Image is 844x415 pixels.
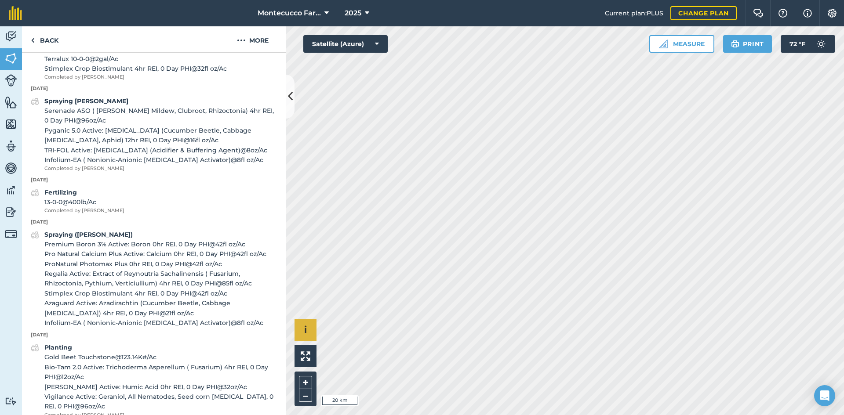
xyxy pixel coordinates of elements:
[44,392,277,411] span: Vigilance Active: Geraniol, All Nematodes, Seed corn [MEDICAL_DATA], 0 REI, 0 PHI @ 96 oz / Ac
[5,397,17,405] img: svg+xml;base64,PD94bWwgdmVyc2lvbj0iMS4wIiBlbmNvZGluZz0idXRmLTgiPz4KPCEtLSBHZW5lcmF0b3I6IEFkb2JlIE...
[812,35,830,53] img: svg+xml;base64,PD94bWwgdmVyc2lvbj0iMS4wIiBlbmNvZGluZz0idXRmLTgiPz4KPCEtLSBHZW5lcmF0b3I6IEFkb2JlIE...
[237,35,246,46] img: svg+xml;base64,PHN2ZyB4bWxucz0iaHR0cDovL3d3dy53My5vcmcvMjAwMC9zdmciIHdpZHRoPSIyMCIgaGVpZ2h0PSIyNC...
[5,228,17,240] img: svg+xml;base64,PD94bWwgdmVyc2lvbj0iMS4wIiBlbmNvZGluZz0idXRmLTgiPz4KPCEtLSBHZW5lcmF0b3I6IEFkb2JlIE...
[44,188,77,196] strong: Fertilizing
[778,9,788,18] img: A question mark icon
[753,9,764,18] img: Two speech bubbles overlapping with the left bubble in the forefront
[295,319,316,341] button: i
[345,8,361,18] span: 2025
[44,298,277,318] span: Azaguard Active: Azadirachtin (Cucumber Beetle, Cabbage [MEDICAL_DATA]) 4hr REI, 0 Day PHI @ 21 f...
[22,331,286,339] p: [DATE]
[5,184,17,197] img: svg+xml;base64,PD94bWwgdmVyc2lvbj0iMS4wIiBlbmNvZGluZz0idXRmLTgiPz4KPCEtLSBHZW5lcmF0b3I6IEFkb2JlIE...
[299,389,312,402] button: –
[5,206,17,219] img: svg+xml;base64,PD94bWwgdmVyc2lvbj0iMS4wIiBlbmNvZGluZz0idXRmLTgiPz4KPCEtLSBHZW5lcmF0b3I6IEFkb2JlIE...
[781,35,835,53] button: 72 °F
[22,85,286,93] p: [DATE]
[31,343,39,353] img: svg+xml;base64,PD94bWwgdmVyc2lvbj0iMS4wIiBlbmNvZGluZz0idXRmLTgiPz4KPCEtLSBHZW5lcmF0b3I6IEFkb2JlIE...
[44,231,133,238] strong: Spraying ([PERSON_NAME])
[220,26,286,52] button: More
[22,176,286,184] p: [DATE]
[301,351,310,361] img: Four arrows, one pointing top left, one top right, one bottom right and the last bottom left
[44,343,72,351] strong: Planting
[31,96,39,107] img: svg+xml;base64,PD94bWwgdmVyc2lvbj0iMS4wIiBlbmNvZGluZz0idXRmLTgiPz4KPCEtLSBHZW5lcmF0b3I6IEFkb2JlIE...
[44,352,277,362] span: Gold Beet Touchstone @ 123.14K # / Ac
[605,8,663,18] span: Current plan : PLUS
[44,197,124,207] span: 13-0-0 @ 400 lb / Ac
[299,376,312,389] button: +
[723,35,772,53] button: Print
[44,382,277,392] span: [PERSON_NAME] Active: Humic Acid 0hr REI, 0 Day PHI @ 32 oz / Ac
[44,126,277,145] span: Pyganic 5.0 Active: [MEDICAL_DATA] (Cucumber Beetle, Cabbage [MEDICAL_DATA], Aphid) 12hr REI, 0 D...
[31,188,39,198] img: svg+xml;base64,PD94bWwgdmVyc2lvbj0iMS4wIiBlbmNvZGluZz0idXRmLTgiPz4KPCEtLSBHZW5lcmF0b3I6IEFkb2JlIE...
[44,289,277,298] span: Stimplex Crop Biostimulant 4hr REI, 0 Day PHI @ 42 fl oz / Ac
[44,362,277,382] span: Bio-Tam 2.0 Active: Trichoderma Asperellum ( Fusarium) 4hr REI, 0 Day PHI @ 12 oz / Ac
[44,249,277,259] span: Pro Natural Calcium Plus Active: Calcium 0hr REI, 0 Day PHI @ 42 fl oz / Ac
[44,54,277,64] span: Terralux 10-0-0 @ 2 gal / Ac
[44,207,124,215] span: Completed by [PERSON_NAME]
[5,162,17,175] img: svg+xml;base64,PD94bWwgdmVyc2lvbj0iMS4wIiBlbmNvZGluZz0idXRmLTgiPz4KPCEtLSBHZW5lcmF0b3I6IEFkb2JlIE...
[44,165,277,173] span: Completed by [PERSON_NAME]
[9,6,22,20] img: fieldmargin Logo
[303,35,388,53] button: Satellite (Azure)
[5,30,17,43] img: svg+xml;base64,PD94bWwgdmVyc2lvbj0iMS4wIiBlbmNvZGluZz0idXRmLTgiPz4KPCEtLSBHZW5lcmF0b3I6IEFkb2JlIE...
[789,35,805,53] span: 72 ° F
[22,218,286,226] p: [DATE]
[304,324,307,335] span: i
[649,35,714,53] button: Measure
[31,96,277,173] a: Spraying [PERSON_NAME]Serenade ASO ( [PERSON_NAME] Mildew, Clubroot, Rhizoctonia) 4hr REI, 0 Day ...
[44,106,277,126] span: Serenade ASO ( [PERSON_NAME] Mildew, Clubroot, Rhizoctonia) 4hr REI, 0 Day PHI @ 96 oz / Ac
[44,97,128,105] strong: Spraying [PERSON_NAME]
[44,269,277,289] span: Regalia Active: Extract of Reynoutria Sachalinensis ( Fusarium, Rhizoctonia, Pythium, Verticiulli...
[5,140,17,153] img: svg+xml;base64,PD94bWwgdmVyc2lvbj0iMS4wIiBlbmNvZGluZz0idXRmLTgiPz4KPCEtLSBHZW5lcmF0b3I6IEFkb2JlIE...
[44,73,277,81] span: Completed by [PERSON_NAME]
[44,145,277,155] span: TRI-FOL Active: [MEDICAL_DATA] (Acidifier & Buffering Agent) @ 8 oz / Ac
[22,26,67,52] a: Back
[659,40,668,48] img: Ruler icon
[31,188,124,215] a: Fertilizing13-0-0@400lb/AcCompleted by [PERSON_NAME]
[44,64,277,73] span: Stimplex Crop Biostimulant 4hr REI, 0 Day PHI @ 32 fl oz / Ac
[31,35,35,46] img: svg+xml;base64,PHN2ZyB4bWxucz0iaHR0cDovL3d3dy53My5vcmcvMjAwMC9zdmciIHdpZHRoPSI5IiBoZWlnaHQ9IjI0Ii...
[44,259,277,269] span: ProNatural Photomax Plus 0hr REI, 0 Day PHI @ 42 fl oz / Ac
[31,24,277,81] a: FertilizingSerenade ASO ( [PERSON_NAME] Mildew, Clubroot, Rhizoctonia) 4hr REI, 0 Day PHI@128oz/A...
[44,155,277,165] span: Infolium-EA ( Nonionic-Anionic [MEDICAL_DATA] Activator) @ 8 fl oz / Ac
[731,39,739,49] img: svg+xml;base64,PHN2ZyB4bWxucz0iaHR0cDovL3d3dy53My5vcmcvMjAwMC9zdmciIHdpZHRoPSIxOSIgaGVpZ2h0PSIyNC...
[5,96,17,109] img: svg+xml;base64,PHN2ZyB4bWxucz0iaHR0cDovL3d3dy53My5vcmcvMjAwMC9zdmciIHdpZHRoPSI1NiIgaGVpZ2h0PSI2MC...
[827,9,837,18] img: A cog icon
[44,239,277,249] span: Premium Boron 3% Active: Boron 0hr REI, 0 Day PHI @ 42 fl oz / Ac
[670,6,737,20] a: Change plan
[5,74,17,87] img: svg+xml;base64,PD94bWwgdmVyc2lvbj0iMS4wIiBlbmNvZGluZz0idXRmLTgiPz4KPCEtLSBHZW5lcmF0b3I6IEFkb2JlIE...
[5,52,17,65] img: svg+xml;base64,PHN2ZyB4bWxucz0iaHR0cDovL3d3dy53My5vcmcvMjAwMC9zdmciIHdpZHRoPSI1NiIgaGVpZ2h0PSI2MC...
[803,8,812,18] img: svg+xml;base64,PHN2ZyB4bWxucz0iaHR0cDovL3d3dy53My5vcmcvMjAwMC9zdmciIHdpZHRoPSIxNyIgaGVpZ2h0PSIxNy...
[814,385,835,406] div: Open Intercom Messenger
[31,230,39,240] img: svg+xml;base64,PD94bWwgdmVyc2lvbj0iMS4wIiBlbmNvZGluZz0idXRmLTgiPz4KPCEtLSBHZW5lcmF0b3I6IEFkb2JlIE...
[258,8,321,18] span: Montecucco Farms ORGANIC
[5,118,17,131] img: svg+xml;base64,PHN2ZyB4bWxucz0iaHR0cDovL3d3dy53My5vcmcvMjAwMC9zdmciIHdpZHRoPSI1NiIgaGVpZ2h0PSI2MC...
[44,318,277,328] span: Infolium-EA ( Nonionic-Anionic [MEDICAL_DATA] Activator) @ 8 fl oz / Ac
[31,230,277,328] a: Spraying ([PERSON_NAME])Premium Boron 3% Active: Boron 0hr REI, 0 Day PHI@42fl oz/AcPro Natural C...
